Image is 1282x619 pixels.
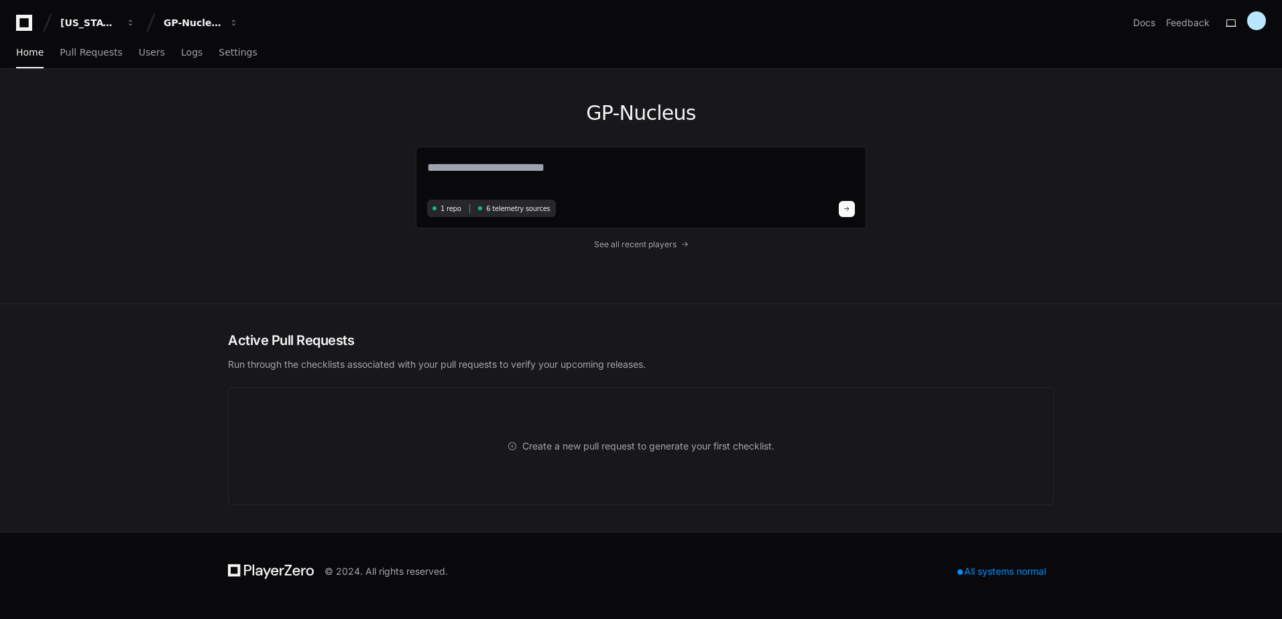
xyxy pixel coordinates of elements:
[55,11,141,35] button: [US_STATE] Pacific
[416,101,866,125] h1: GP-Nucleus
[60,16,118,29] div: [US_STATE] Pacific
[164,16,221,29] div: GP-Nucleus
[219,38,257,68] a: Settings
[16,48,44,56] span: Home
[181,48,202,56] span: Logs
[181,38,202,68] a: Logs
[228,331,1054,350] h2: Active Pull Requests
[228,358,1054,371] p: Run through the checklists associated with your pull requests to verify your upcoming releases.
[60,48,122,56] span: Pull Requests
[1133,16,1155,29] a: Docs
[60,38,122,68] a: Pull Requests
[949,562,1054,581] div: All systems normal
[522,439,774,453] span: Create a new pull request to generate your first checklist.
[325,565,448,578] div: © 2024. All rights reserved.
[139,38,165,68] a: Users
[594,239,677,250] span: See all recent players
[1166,16,1210,29] button: Feedback
[416,239,866,250] a: See all recent players
[219,48,257,56] span: Settings
[486,204,550,214] span: 6 telemetry sources
[16,38,44,68] a: Home
[158,11,244,35] button: GP-Nucleus
[441,204,461,214] span: 1 repo
[139,48,165,56] span: Users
